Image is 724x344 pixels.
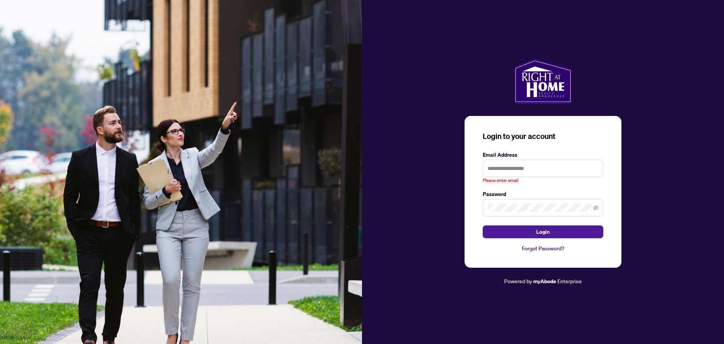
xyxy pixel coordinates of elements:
[483,151,603,159] label: Email Address
[557,278,582,284] span: Enterprise
[483,177,518,184] span: Please enter email
[514,59,572,104] img: ma-logo
[483,131,603,142] h3: Login to your account
[533,277,556,285] a: myAbode
[483,244,603,253] a: Forgot Password?
[536,226,550,238] span: Login
[483,225,603,238] button: Login
[504,278,532,284] span: Powered by
[483,190,603,198] label: Password
[593,205,598,210] span: eye-invisible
